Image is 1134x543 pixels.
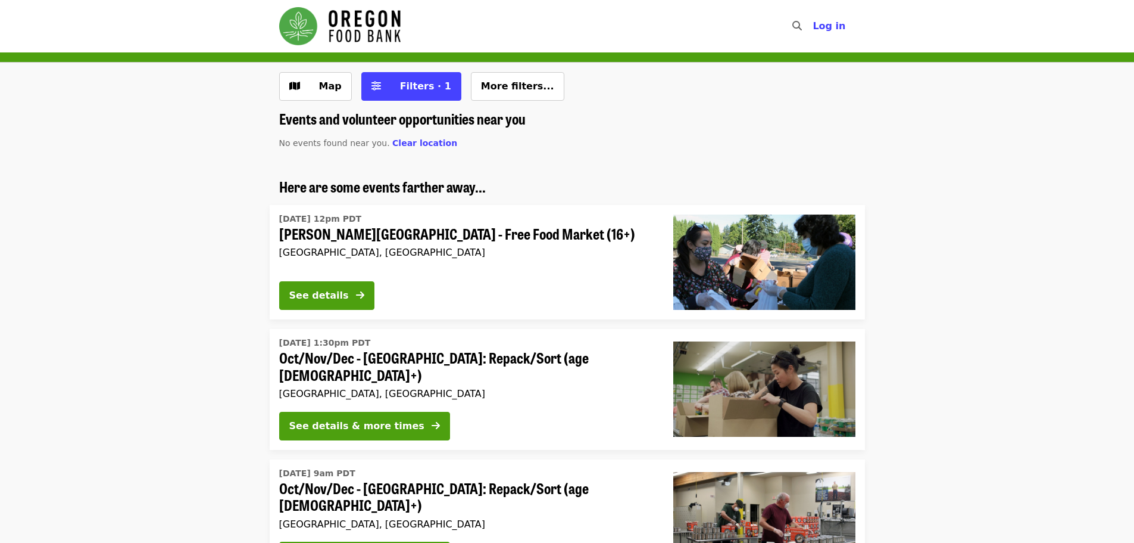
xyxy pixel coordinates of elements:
[432,420,440,432] i: arrow-right icon
[279,247,654,258] div: [GEOGRAPHIC_DATA], [GEOGRAPHIC_DATA]
[279,108,526,129] span: Events and volunteer opportunities near you
[673,342,855,437] img: Oct/Nov/Dec - Portland: Repack/Sort (age 8+) organized by Oregon Food Bank
[270,205,865,319] a: See details for "Sitton Elementary - Free Food Market (16+)"
[803,14,855,38] button: Log in
[279,176,486,197] span: Here are some events farther away...
[279,138,390,148] span: No events found near you.
[471,72,564,101] button: More filters...
[279,519,654,530] div: [GEOGRAPHIC_DATA], [GEOGRAPHIC_DATA]
[813,20,845,32] span: Log in
[279,72,352,101] button: Show map view
[673,215,855,310] img: Sitton Elementary - Free Food Market (16+) organized by Oregon Food Bank
[270,329,865,450] a: See details for "Oct/Nov/Dec - Portland: Repack/Sort (age 8+)"
[392,137,457,150] button: Clear location
[279,467,355,480] time: [DATE] 9am PDT
[279,412,450,440] button: See details & more times
[279,225,654,243] span: [PERSON_NAME][GEOGRAPHIC_DATA] - Free Food Market (16+)
[289,288,349,303] div: See details
[279,349,654,384] span: Oct/Nov/Dec - [GEOGRAPHIC_DATA]: Repack/Sort (age [DEMOGRAPHIC_DATA]+)
[279,337,371,349] time: [DATE] 1:30pm PDT
[289,80,300,92] i: map icon
[809,12,819,41] input: Search
[392,138,457,148] span: Clear location
[279,480,654,514] span: Oct/Nov/Dec - [GEOGRAPHIC_DATA]: Repack/Sort (age [DEMOGRAPHIC_DATA]+)
[371,80,381,92] i: sliders-h icon
[279,281,374,310] button: See details
[279,213,362,225] time: [DATE] 12pm PDT
[356,290,364,301] i: arrow-right icon
[319,80,342,92] span: Map
[279,7,401,45] img: Oregon Food Bank - Home
[481,80,554,92] span: More filters...
[289,419,424,433] div: See details & more times
[361,72,461,101] button: Filters (1 selected)
[279,388,654,399] div: [GEOGRAPHIC_DATA], [GEOGRAPHIC_DATA]
[400,80,451,92] span: Filters · 1
[792,20,802,32] i: search icon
